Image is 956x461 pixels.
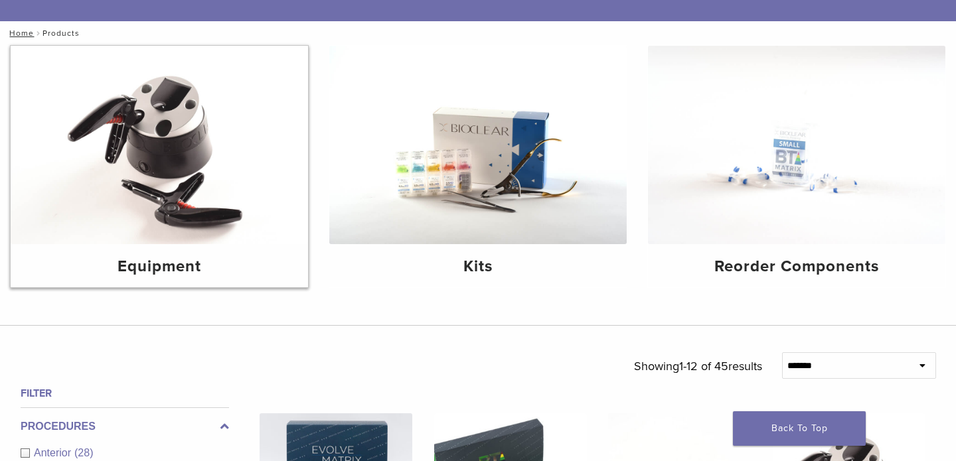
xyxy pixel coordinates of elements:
a: Home [5,29,34,38]
span: Anterior [34,447,74,458]
span: / [34,30,42,36]
img: Kits [329,46,627,244]
h4: Filter [21,385,229,401]
h4: Kits [340,255,616,279]
span: (28) [74,447,93,458]
a: Kits [329,46,627,287]
span: 1-12 of 45 [679,359,728,373]
h4: Equipment [21,255,297,279]
p: Showing results [634,352,762,380]
img: Equipment [11,46,308,244]
img: Reorder Components [648,46,945,244]
a: Reorder Components [648,46,945,287]
label: Procedures [21,419,229,434]
a: Equipment [11,46,308,287]
h4: Reorder Components [659,255,935,279]
a: Back To Top [733,411,866,446]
